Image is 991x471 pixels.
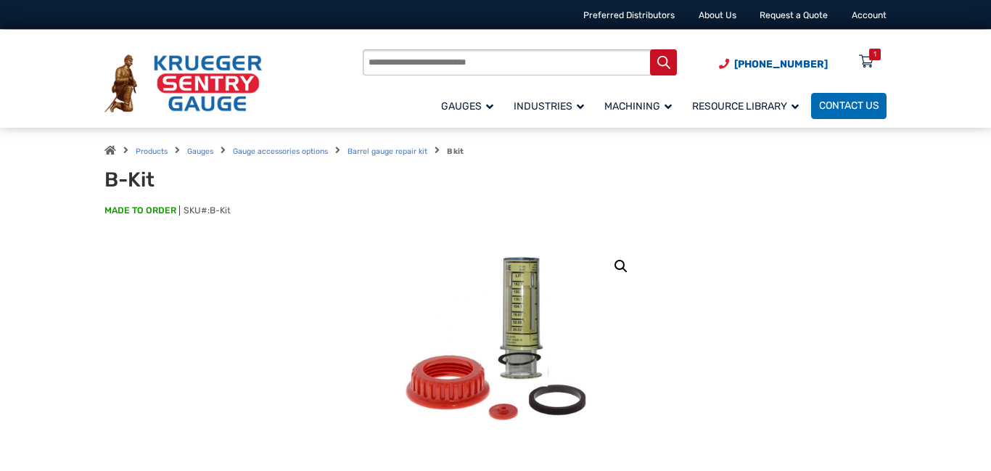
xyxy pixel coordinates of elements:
a: Gauges [433,91,506,120]
h1: B-Kit [104,168,417,192]
span: B-Kit [210,205,231,216]
a: Machining [596,91,684,120]
span: Machining [604,100,672,112]
strong: B kit [447,147,464,156]
a: Products [136,147,168,156]
span: Industries [514,100,584,112]
span: [PHONE_NUMBER] [734,58,828,70]
a: Phone Number (920) 434-8860 [719,57,828,72]
img: Krueger Sentry Gauge [104,54,262,112]
a: Account [852,10,887,20]
span: Resource Library [692,100,799,112]
a: Gauge accessories options [233,147,328,156]
div: 1 [873,49,876,60]
span: MADE TO ORDER [104,205,176,218]
a: Request a Quote [760,10,828,20]
span: SKU#: [179,205,230,216]
a: Preferred Distributors [583,10,675,20]
a: Industries [506,91,596,120]
span: Contact Us [819,100,879,112]
a: Gauges [187,147,213,156]
span: Gauges [441,100,493,112]
a: Contact Us [811,93,887,119]
a: Barrel gauge repair kit [348,147,427,156]
a: Resource Library [684,91,811,120]
a: About Us [699,10,736,20]
a: View full-screen image gallery [608,253,634,279]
